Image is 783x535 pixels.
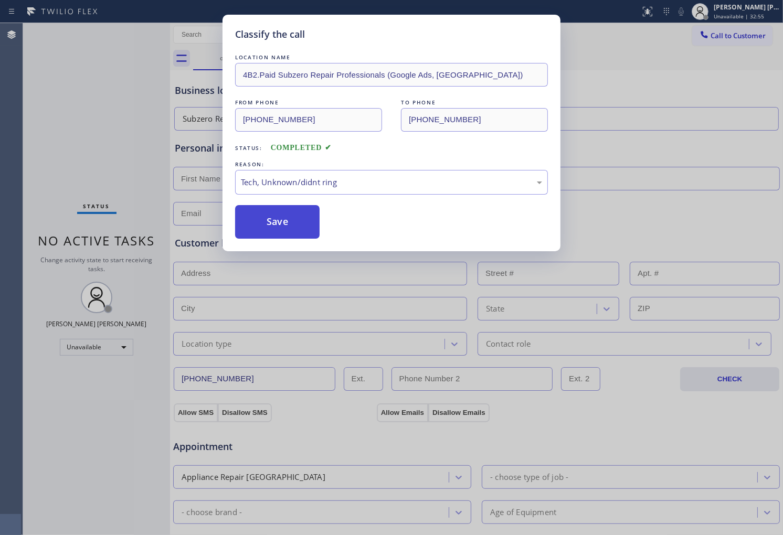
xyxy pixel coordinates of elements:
[401,108,548,132] input: To phone
[235,159,548,170] div: REASON:
[235,144,262,152] span: Status:
[401,97,548,108] div: TO PHONE
[235,27,305,41] h5: Classify the call
[241,176,542,188] div: Tech, Unknown/didnt ring
[235,97,382,108] div: FROM PHONE
[235,108,382,132] input: From phone
[235,52,548,63] div: LOCATION NAME
[271,144,332,152] span: COMPLETED
[235,205,320,239] button: Save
